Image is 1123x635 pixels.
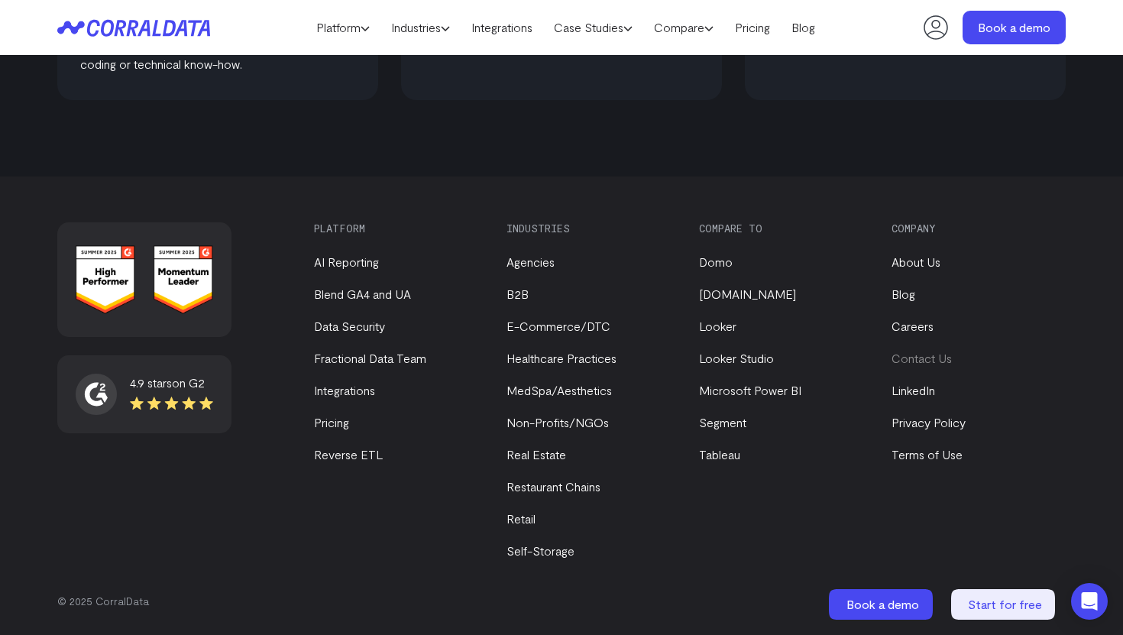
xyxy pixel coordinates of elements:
[699,351,774,365] a: Looker Studio
[699,415,746,429] a: Segment
[506,479,600,494] a: Restaurant Chains
[846,597,919,611] span: Book a demo
[314,415,349,429] a: Pricing
[314,383,375,397] a: Integrations
[699,287,796,301] a: [DOMAIN_NAME]
[314,222,481,235] h3: Platform
[506,383,612,397] a: MedSpa/Aesthetics
[76,374,213,415] a: 4.9 starson G2
[892,222,1058,235] h3: Company
[699,319,736,333] a: Looker
[699,447,740,462] a: Tableau
[506,447,566,462] a: Real Estate
[57,594,1066,609] p: © 2025 CorralData
[699,222,866,235] h3: Compare to
[314,447,383,462] a: Reverse ETL
[892,447,963,462] a: Terms of Use
[314,319,385,333] a: Data Security
[506,319,610,333] a: E-Commerce/DTC
[506,511,536,526] a: Retail
[314,287,411,301] a: Blend GA4 and UA
[829,589,936,620] a: Book a demo
[306,16,380,39] a: Platform
[172,375,205,390] span: on G2
[951,589,1058,620] a: Start for free
[892,287,915,301] a: Blog
[892,383,935,397] a: LinkedIn
[314,254,379,269] a: AI Reporting
[506,222,673,235] h3: Industries
[506,415,609,429] a: Non-Profits/NGOs
[380,16,461,39] a: Industries
[968,597,1042,611] span: Start for free
[892,319,934,333] a: Careers
[506,287,529,301] a: B2B
[461,16,543,39] a: Integrations
[892,415,966,429] a: Privacy Policy
[506,543,574,558] a: Self-Storage
[1071,583,1108,620] div: Open Intercom Messenger
[130,374,213,392] div: 4.9 stars
[699,383,801,397] a: Microsoft Power BI
[892,254,940,269] a: About Us
[543,16,643,39] a: Case Studies
[506,351,617,365] a: Healthcare Practices
[781,16,826,39] a: Blog
[724,16,781,39] a: Pricing
[699,254,733,269] a: Domo
[963,11,1066,44] a: Book a demo
[892,351,952,365] a: Contact Us
[314,351,426,365] a: Fractional Data Team
[643,16,724,39] a: Compare
[506,254,555,269] a: Agencies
